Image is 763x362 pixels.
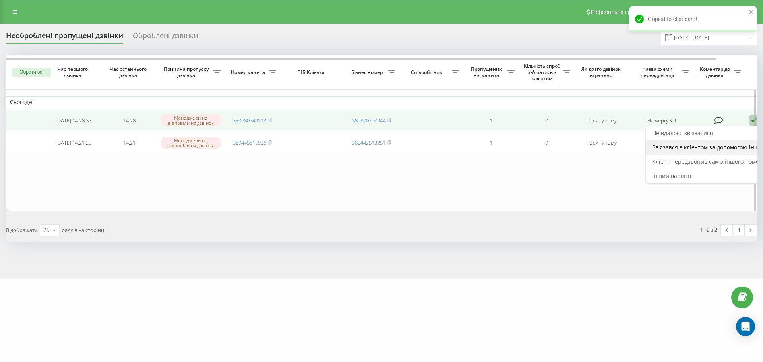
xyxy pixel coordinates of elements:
[467,66,507,78] span: Пропущених від клієнта
[12,68,51,77] button: Обрати всі
[403,69,452,75] span: Співробітник
[6,31,123,44] div: Необроблені пропущені дзвінки
[630,132,693,153] td: На чергу КЦ
[101,132,157,153] td: 14:21
[101,110,157,131] td: 14:28
[463,132,519,153] td: 1
[161,137,221,149] div: Менеджери не відповіли на дзвінок
[229,69,269,75] span: Номер клієнта
[161,114,221,126] div: Менеджери не відповіли на дзвінок
[46,132,101,153] td: [DATE] 14:21:29
[700,226,717,234] div: 1 - 2 з 2
[52,66,95,78] span: Час першого дзвінка
[749,9,754,16] button: close
[733,225,745,236] a: 1
[630,110,693,131] td: На чергу КЦ
[523,63,563,81] span: Кількість спроб зв'язатись з клієнтом
[352,139,385,146] a: 380442513251
[287,69,337,75] span: ПІБ Клієнта
[574,110,630,131] td: годину тому
[133,31,198,44] div: Оброблені дзвінки
[652,129,713,137] span: Не вдалося зв'язатися
[736,317,755,336] div: Open Intercom Messenger
[233,117,266,124] a: 380680749113
[352,117,385,124] a: 380800208944
[581,66,624,78] span: Як довго дзвінок втрачено
[629,6,757,32] div: Copied to clipboard!
[161,66,213,78] span: Причина пропуску дзвінка
[574,132,630,153] td: годину тому
[634,66,682,78] span: Назва схеми переадресації
[652,172,692,180] span: Інший варіант
[463,110,519,131] td: 1
[233,139,266,146] a: 380445815906
[519,132,574,153] td: 0
[108,66,151,78] span: Час останнього дзвінка
[348,69,388,75] span: Бізнес номер
[591,9,649,15] span: Реферальна програма
[519,110,574,131] td: 0
[62,226,105,234] span: рядків на сторінці
[43,226,50,234] div: 25
[697,66,734,78] span: Коментар до дзвінка
[6,226,38,234] span: Відображати
[46,110,101,131] td: [DATE] 14:28:37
